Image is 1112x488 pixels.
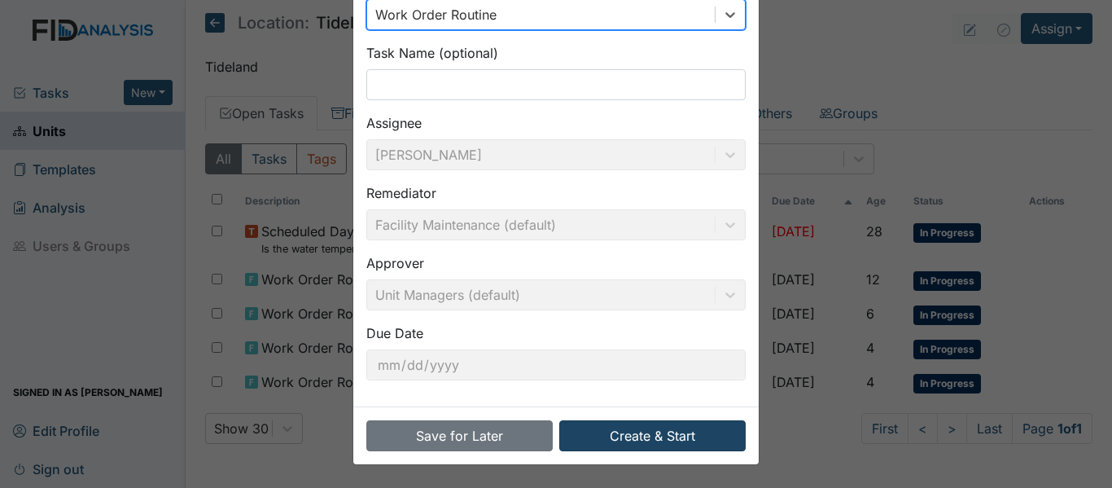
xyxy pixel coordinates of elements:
label: Remediator [366,183,436,203]
button: Create & Start [559,420,746,451]
div: Work Order Routine [375,5,497,24]
label: Approver [366,253,424,273]
label: Task Name (optional) [366,43,498,63]
button: Save for Later [366,420,553,451]
label: Due Date [366,323,423,343]
label: Assignee [366,113,422,133]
